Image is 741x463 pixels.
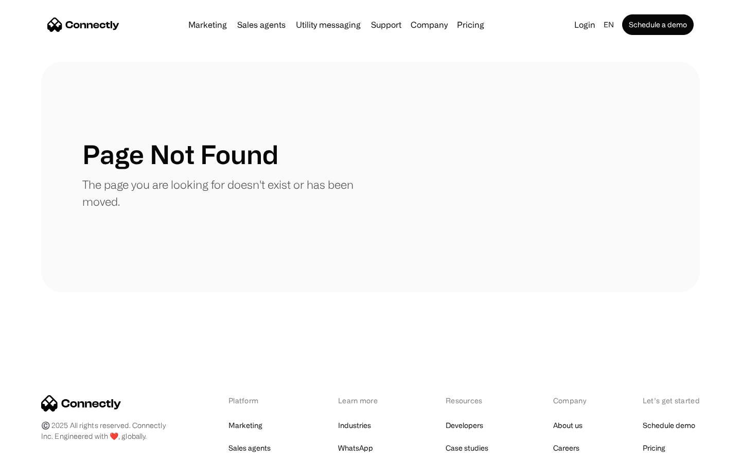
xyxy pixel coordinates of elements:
[10,444,62,459] aside: Language selected: English
[338,395,392,406] div: Learn more
[446,395,500,406] div: Resources
[604,17,614,32] div: en
[553,395,589,406] div: Company
[453,21,488,29] a: Pricing
[233,21,290,29] a: Sales agents
[21,445,62,459] ul: Language list
[643,395,700,406] div: Let’s get started
[446,441,488,455] a: Case studies
[338,441,373,455] a: WhatsApp
[367,21,405,29] a: Support
[553,441,579,455] a: Careers
[411,17,448,32] div: Company
[228,418,262,433] a: Marketing
[228,395,285,406] div: Platform
[446,418,483,433] a: Developers
[643,441,665,455] a: Pricing
[82,176,370,210] p: The page you are looking for doesn't exist or has been moved.
[622,14,694,35] a: Schedule a demo
[570,17,599,32] a: Login
[82,139,278,170] h1: Page Not Found
[643,418,695,433] a: Schedule demo
[338,418,371,433] a: Industries
[228,441,271,455] a: Sales agents
[553,418,583,433] a: About us
[184,21,231,29] a: Marketing
[292,21,365,29] a: Utility messaging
